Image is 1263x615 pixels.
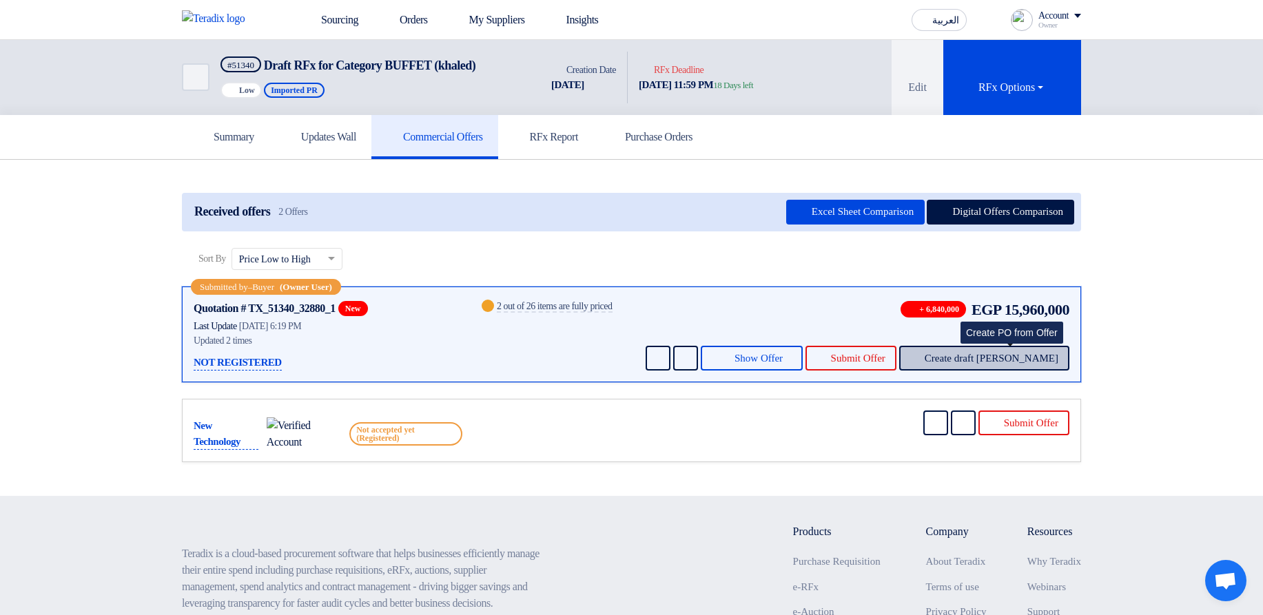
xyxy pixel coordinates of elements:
span: New [338,301,368,316]
button: Submit Offer [805,346,896,371]
img: Verified Account [267,417,344,450]
h5: Updates Wall [285,130,356,144]
span: Draft RFx for Category BUFFET (khaled) [264,59,476,72]
span: + 6,840,000 [901,301,966,317]
p: New Technology [194,418,258,450]
img: profile_test.png [1011,9,1033,31]
div: – [191,279,341,295]
a: Why Teradix [1027,556,1081,567]
b: (Owner User) [280,282,332,291]
a: e-RFx [793,581,819,592]
div: 2 out of 26 items are fully priced [497,302,613,313]
div: [DATE] 11:59 PM [639,77,753,93]
h5: Summary [197,130,254,144]
span: Buyer [252,282,274,291]
span: Submit Offer [831,353,885,364]
div: RFx Deadline [639,63,753,77]
h5: Purchase Orders [608,130,692,144]
a: About Teradix [926,556,986,567]
p: Teradix is a cloud-based procurement software that helps businesses efficiently manage their enti... [182,545,542,612]
span: Create PO from Offer [966,327,1058,338]
span: 2 Offers [278,207,307,218]
li: Products [793,523,885,540]
button: Show Offer [701,346,803,371]
span: Submitted by [200,282,248,291]
button: Create draft [PERSON_NAME] [899,346,1069,371]
a: My Suppliers [439,5,536,35]
button: Excel Sheet Comparison [786,200,925,225]
div: Updated 2 times [194,333,462,348]
h5: RFx Report [513,130,578,144]
span: 15,960,000 [1005,298,1069,321]
span: EGP [972,298,1002,321]
span: Low [239,85,255,95]
button: Digital Offers Comparison [927,200,1074,225]
div: Creation Date [551,63,616,77]
h5: Commercial Offers [387,130,483,144]
a: Insights [536,5,610,35]
li: Resources [1027,523,1081,540]
div: Account [1038,10,1069,22]
a: Updates Wall [269,115,371,159]
span: Sort By [198,251,226,266]
div: #51340 [227,61,254,70]
div: 18 Days left [713,79,753,92]
div: Open chat [1205,560,1246,601]
a: Webinars [1027,581,1066,592]
span: Create draft [PERSON_NAME] [925,353,1058,364]
span: Imported PR [264,83,325,98]
a: Terms of use [926,581,979,592]
a: RFx Report [498,115,593,159]
span: Not accepted yet (Registered) [349,422,462,446]
a: Sourcing [291,5,369,35]
span: Last Update [194,321,237,331]
li: Company [926,523,987,540]
div: [DATE] [551,77,616,93]
span: Show Offer [735,353,783,364]
a: Purchase Orders [593,115,708,159]
button: Submit Offer [978,410,1069,435]
a: Commercial Offers [371,115,498,159]
img: Teradix logo [182,10,274,27]
div: Quotation # TX_51340_32880_1 [194,300,336,317]
button: العربية [912,9,967,31]
button: RFx Options [943,40,1081,115]
button: Edit [892,40,943,115]
span: العربية [932,16,959,25]
div: RFx Options [978,79,1046,96]
h5: Draft RFx for Category BUFFET (khaled) [220,56,475,74]
p: NOT REGISTERED [194,355,282,371]
div: Owner [1038,21,1081,29]
span: Received offers [194,205,270,219]
a: Purchase Requisition [793,556,881,567]
a: Summary [182,115,269,159]
a: Orders [369,5,439,35]
span: Price Low to High [239,252,311,267]
span: [DATE] 6:19 PM [239,321,302,331]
